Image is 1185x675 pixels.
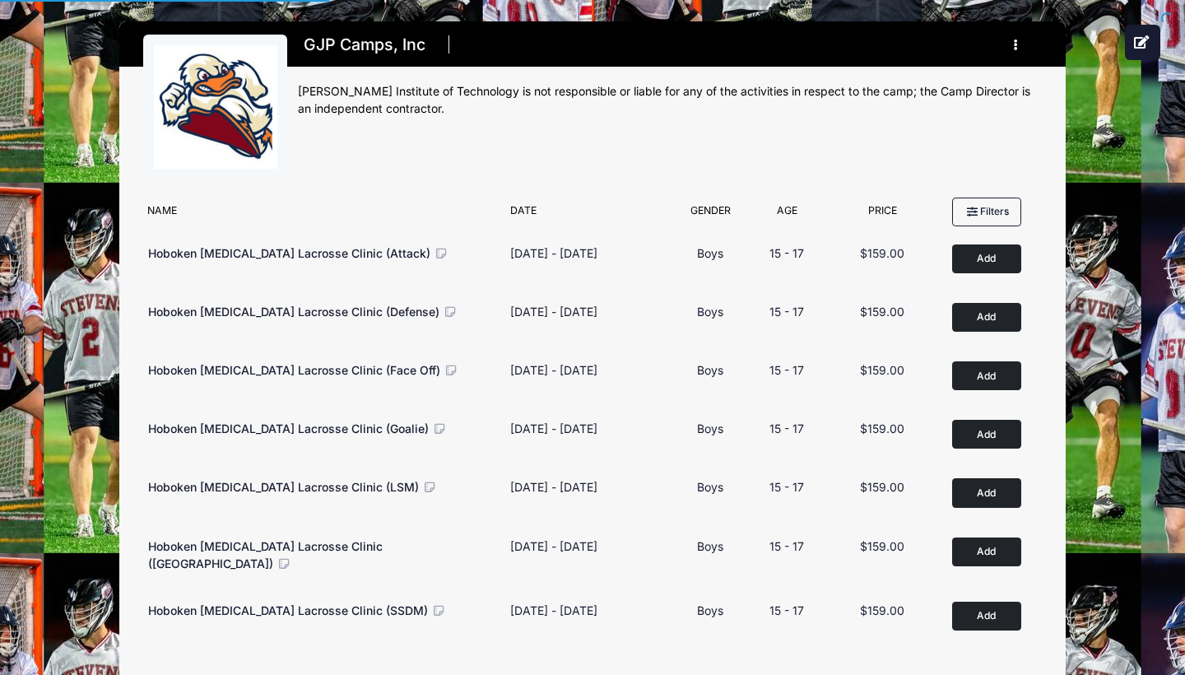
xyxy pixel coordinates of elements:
[697,480,723,494] span: Boys
[860,246,904,260] span: $159.00
[510,303,597,320] div: [DATE] - [DATE]
[502,203,674,226] div: Date
[148,363,440,377] span: Hoboken [MEDICAL_DATA] Lacrosse Clinic (Face Off)
[148,603,428,617] span: Hoboken [MEDICAL_DATA] Lacrosse Clinic (SSDM)
[769,305,804,319] span: 15 - 17
[674,203,746,226] div: Gender
[510,538,597,555] div: [DATE] - [DATE]
[148,305,439,319] span: Hoboken [MEDICAL_DATA] Lacrosse Clinic (Defense)
[769,539,804,553] span: 15 - 17
[148,480,419,494] span: Hoboken [MEDICAL_DATA] Lacrosse Clinic (LSM)
[769,421,804,435] span: 15 - 17
[510,244,597,262] div: [DATE] - [DATE]
[860,539,904,553] span: $159.00
[148,539,383,570] span: Hoboken [MEDICAL_DATA] Lacrosse Clinic ([GEOGRAPHIC_DATA])
[952,244,1021,273] button: Add
[697,421,723,435] span: Boys
[510,478,597,496] div: [DATE] - [DATE]
[952,361,1021,390] button: Add
[298,30,430,59] h1: GJP Camps, Inc
[510,602,597,619] div: [DATE] - [DATE]
[746,203,828,226] div: Age
[860,480,904,494] span: $159.00
[952,420,1021,449] button: Add
[769,603,804,617] span: 15 - 17
[860,305,904,319] span: $159.00
[697,246,723,260] span: Boys
[140,203,502,226] div: Name
[148,246,430,260] span: Hoboken [MEDICAL_DATA] Lacrosse Clinic (Attack)
[697,305,723,319] span: Boys
[828,203,936,226] div: Price
[860,363,904,377] span: $159.00
[510,420,597,437] div: [DATE] - [DATE]
[769,480,804,494] span: 15 - 17
[510,361,597,379] div: [DATE] - [DATE]
[697,603,723,617] span: Boys
[860,603,904,617] span: $159.00
[952,478,1021,507] button: Add
[860,421,904,435] span: $159.00
[952,602,1021,631] button: Add
[697,363,723,377] span: Boys
[769,363,804,377] span: 15 - 17
[148,421,429,435] span: Hoboken [MEDICAL_DATA] Lacrosse Clinic (Goalie)
[952,538,1021,566] button: Add
[298,83,1042,118] div: [PERSON_NAME] Institute of Technology is not responsible or liable for any of the activities in r...
[769,246,804,260] span: 15 - 17
[697,539,723,553] span: Boys
[952,198,1021,226] button: Filters
[952,303,1021,332] button: Add
[154,45,277,169] img: logo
